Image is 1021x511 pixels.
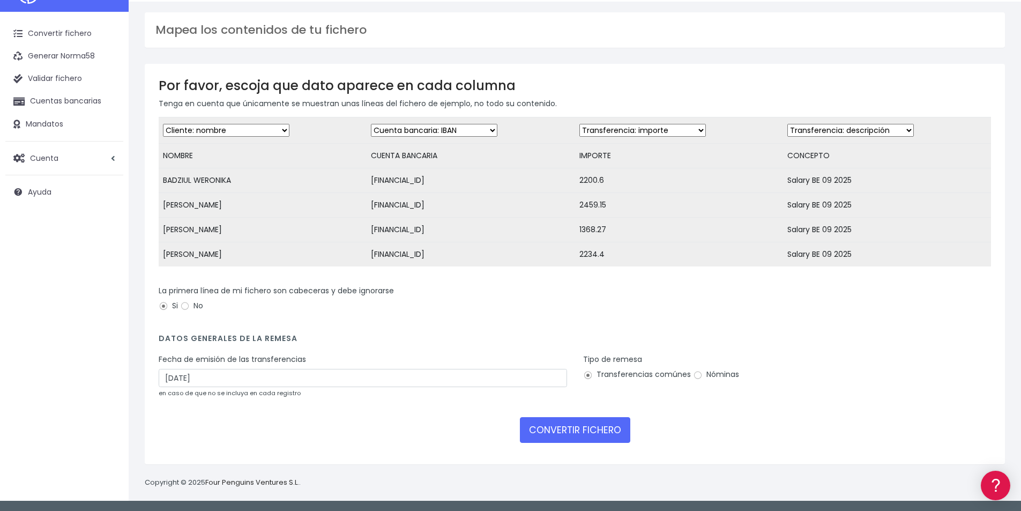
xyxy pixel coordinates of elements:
[11,257,204,268] div: Programadores
[11,287,204,306] button: Contáctanos
[783,193,991,218] td: Salary BE 09 2025
[180,300,203,312] label: No
[159,98,991,109] p: Tenga en cuenta que únicamente se muestran unas líneas del fichero de ejemplo, no todo su contenido.
[367,242,575,267] td: [FINANCIAL_ID]
[367,193,575,218] td: [FINANCIAL_ID]
[159,144,367,168] td: NOMBRE
[367,168,575,193] td: [FINANCIAL_ID]
[159,78,991,93] h3: Por favor, escoja que dato aparece en cada columna
[11,230,204,247] a: General
[11,119,204,129] div: Convertir ficheros
[693,369,739,380] label: Nóminas
[783,144,991,168] td: CONCEPTO
[159,285,394,297] label: La primera línea de mi fichero son cabeceras y debe ignorarse
[159,168,367,193] td: BADZIUL WERONIKA
[583,354,642,365] label: Tipo de remesa
[5,147,123,169] a: Cuenta
[159,218,367,242] td: [PERSON_NAME]
[159,242,367,267] td: [PERSON_NAME]
[5,68,123,90] a: Validar fichero
[575,193,783,218] td: 2459.15
[11,91,204,108] a: Información general
[147,309,206,319] a: POWERED BY ENCHANT
[30,152,58,163] span: Cuenta
[5,45,123,68] a: Generar Norma58
[575,242,783,267] td: 2234.4
[159,354,306,365] label: Fecha de emisión de las transferencias
[11,152,204,169] a: Problemas habituales
[5,90,123,113] a: Cuentas bancarias
[367,144,575,168] td: CUENTA BANCARIA
[11,186,204,202] a: Perfiles de empresas
[11,136,204,152] a: Formatos
[159,334,991,349] h4: Datos generales de la remesa
[28,187,51,197] span: Ayuda
[575,218,783,242] td: 1368.27
[783,218,991,242] td: Salary BE 09 2025
[5,113,123,136] a: Mandatos
[145,477,301,488] p: Copyright © 2025 .
[11,75,204,85] div: Información general
[520,417,630,443] button: CONVERTIR FICHERO
[159,389,301,397] small: en caso de que no se incluya en cada registro
[575,144,783,168] td: IMPORTE
[205,477,299,487] a: Four Penguins Ventures S.L.
[11,213,204,223] div: Facturación
[367,218,575,242] td: [FINANCIAL_ID]
[159,193,367,218] td: [PERSON_NAME]
[575,168,783,193] td: 2200.6
[5,181,123,203] a: Ayuda
[11,169,204,186] a: Videotutoriales
[583,369,691,380] label: Transferencias comúnes
[5,23,123,45] a: Convertir fichero
[159,300,178,312] label: Si
[783,168,991,193] td: Salary BE 09 2025
[155,23,994,37] h3: Mapea los contenidos de tu fichero
[11,274,204,291] a: API
[783,242,991,267] td: Salary BE 09 2025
